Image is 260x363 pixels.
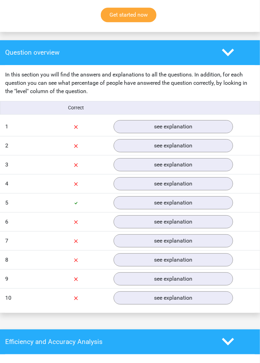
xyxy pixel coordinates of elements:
[5,256,8,263] span: 8
[114,272,233,285] a: see explanation
[5,275,8,282] span: 9
[114,139,233,152] a: see explanation
[114,177,233,190] a: see explanation
[114,196,233,209] a: see explanation
[114,215,233,228] a: see explanation
[5,48,212,56] h4: Question overview
[5,161,8,168] span: 3
[5,338,212,346] h4: Efficiency and Accuracy Analysis
[114,291,233,305] a: see explanation
[5,180,8,187] span: 4
[5,123,8,130] span: 1
[5,142,8,149] span: 2
[5,218,8,225] span: 6
[114,158,233,171] a: see explanation
[5,237,8,244] span: 7
[114,253,233,266] a: see explanation
[101,8,156,22] a: Get started now
[44,104,108,111] div: Correct
[114,234,233,247] a: see explanation
[114,120,233,133] a: see explanation
[5,294,11,301] span: 10
[5,199,8,206] span: 5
